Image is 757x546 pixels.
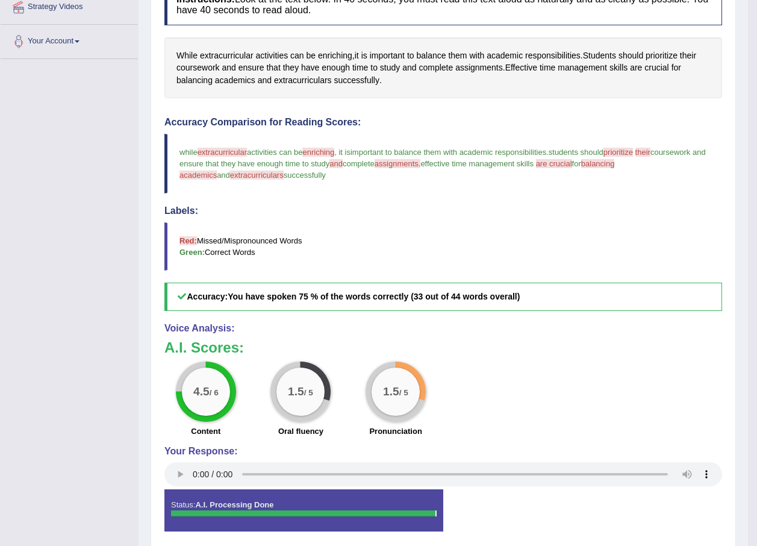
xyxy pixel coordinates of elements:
[383,385,399,398] big: 1.5
[334,74,379,87] span: Click to see word definition
[646,49,678,62] span: Click to see word definition
[630,61,642,74] span: Click to see word definition
[164,446,722,457] h4: Your Response:
[343,159,375,168] span: complete
[572,159,581,168] span: for
[558,61,607,74] span: Click to see word definition
[505,61,537,74] span: Click to see word definition
[200,49,254,62] span: Click to see word definition
[549,148,603,157] span: students should
[581,159,615,168] span: balancing
[176,61,220,74] span: Click to see word definition
[635,148,650,157] span: their
[283,61,299,74] span: Click to see word definition
[375,159,421,168] span: assignments.
[258,74,272,87] span: Click to see word definition
[288,385,305,398] big: 1.5
[164,323,722,334] h4: Voice Analysis:
[448,49,467,62] span: Click to see word definition
[416,49,446,62] span: Click to see word definition
[164,37,722,99] div: , . . .
[164,339,244,356] b: A.I. Scores:
[603,148,633,157] span: prioritize
[536,159,572,168] span: are crucial
[290,49,304,62] span: Click to see word definition
[370,49,405,62] span: Click to see word definition
[1,25,138,55] a: Your Account
[222,61,235,74] span: Click to see word definition
[247,148,303,157] span: activities can be
[266,61,280,74] span: Click to see word definition
[407,49,414,62] span: Click to see word definition
[420,159,534,168] span: effective time management skills
[618,49,643,62] span: Click to see word definition
[238,61,264,74] span: Click to see word definition
[361,49,367,62] span: Click to see word definition
[215,74,255,87] span: Click to see word definition
[540,61,555,74] span: Click to see word definition
[352,61,368,74] span: Click to see word definition
[301,61,319,74] span: Click to see word definition
[217,171,230,180] span: and
[195,500,273,509] strong: A.I. Processing Done
[671,61,681,74] span: Click to see word definition
[302,148,334,157] span: enriching
[176,49,198,62] span: Click to see word definition
[307,49,316,62] span: Click to see word definition
[318,49,352,62] span: Click to see word definition
[680,49,696,62] span: Click to see word definition
[329,159,343,168] span: and
[455,61,503,74] span: Click to see word definition
[469,49,484,62] span: Click to see word definition
[164,283,722,311] h5: Accuracy:
[179,171,217,180] span: academics
[176,74,213,87] span: Click to see word definition
[179,248,205,257] b: Green:
[370,61,378,74] span: Click to see word definition
[274,74,332,87] span: Click to see word definition
[355,49,359,62] span: Click to see word definition
[198,148,247,157] span: extracurricular
[164,206,722,216] h4: Labels:
[399,389,408,398] small: / 5
[350,148,546,157] span: important to balance them with academic responsibilities
[609,61,628,74] span: Click to see word definition
[546,148,549,157] span: .
[369,425,422,437] label: Pronunciation
[334,148,350,157] span: , it is
[419,61,453,74] span: Click to see word definition
[179,236,197,245] b: Red:
[193,385,210,398] big: 4.5
[304,389,313,398] small: / 5
[164,117,722,128] h4: Accuracy Comparison for Reading Scores:
[583,49,616,62] span: Click to see word definition
[284,171,326,180] span: successfully
[525,49,581,62] span: Click to see word definition
[380,61,400,74] span: Click to see word definition
[322,61,350,74] span: Click to see word definition
[402,61,416,74] span: Click to see word definition
[164,489,443,532] div: Status:
[191,425,220,437] label: Content
[179,148,198,157] span: while
[210,389,219,398] small: / 6
[230,171,284,180] span: extracurriculars
[256,49,288,62] span: Click to see word definition
[644,61,668,74] span: Click to see word definition
[228,292,520,301] b: You have spoken 75 % of the words correctly (33 out of 44 words overall)
[278,425,323,437] label: Oral fluency
[164,222,722,271] blockquote: Missed/Mispronounced Words Correct Words
[487,49,523,62] span: Click to see word definition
